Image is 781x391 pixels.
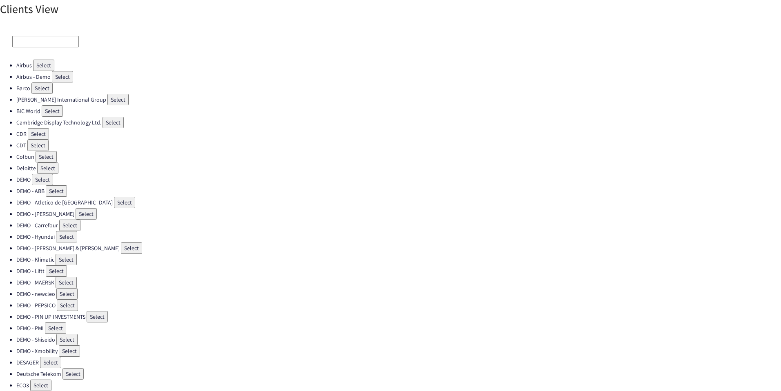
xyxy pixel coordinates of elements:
[16,151,781,162] li: Colbun
[59,220,80,231] button: Select
[56,277,77,288] button: Select
[31,82,53,94] button: Select
[87,311,108,322] button: Select
[16,117,781,128] li: Cambridge Display Technology Ltd.
[740,352,781,391] div: Widget de chat
[16,334,781,345] li: DEMO - Shiseido
[16,71,781,82] li: Airbus - Demo
[16,185,781,197] li: DEMO - ABB
[37,162,58,174] button: Select
[33,60,54,71] button: Select
[16,60,781,71] li: Airbus
[16,140,781,151] li: CDT
[16,242,781,254] li: DEMO - [PERSON_NAME] & [PERSON_NAME]
[45,322,66,334] button: Select
[114,197,135,208] button: Select
[28,128,49,140] button: Select
[16,265,781,277] li: DEMO - Liftt
[46,185,67,197] button: Select
[16,322,781,334] li: DEMO - PMI
[52,71,73,82] button: Select
[16,288,781,300] li: DEMO - newcleo
[56,231,77,242] button: Select
[62,368,84,380] button: Select
[16,162,781,174] li: Deloitte
[16,208,781,220] li: DEMO - [PERSON_NAME]
[16,311,781,322] li: DEMO - PIN UP INVESTMENTS
[57,300,78,311] button: Select
[121,242,142,254] button: Select
[16,368,781,380] li: Deutsche Telekom
[16,82,781,94] li: Barco
[16,220,781,231] li: DEMO - Carrefour
[16,174,781,185] li: DEMO
[16,105,781,117] li: BIC World
[46,265,67,277] button: Select
[16,300,781,311] li: DEMO - PEPSICO
[107,94,129,105] button: Select
[16,345,781,357] li: DEMO - Xmobility
[32,174,53,185] button: Select
[16,380,781,391] li: ECO3
[59,345,80,357] button: Select
[16,231,781,242] li: DEMO - Hyundai
[740,352,781,391] iframe: Chat Widget
[16,128,781,140] li: CDR
[16,197,781,208] li: DEMO - Atletico de [GEOGRAPHIC_DATA]
[16,277,781,288] li: DEMO - MAERSK
[56,334,78,345] button: Select
[103,117,124,128] button: Select
[76,208,97,220] button: Select
[42,105,63,117] button: Select
[56,254,77,265] button: Select
[16,94,781,105] li: [PERSON_NAME] International Group
[36,151,57,162] button: Select
[56,288,78,300] button: Select
[27,140,49,151] button: Select
[16,357,781,368] li: DESAGER
[16,254,781,265] li: DEMO - Klimatic
[30,380,51,391] button: Select
[40,357,61,368] button: Select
